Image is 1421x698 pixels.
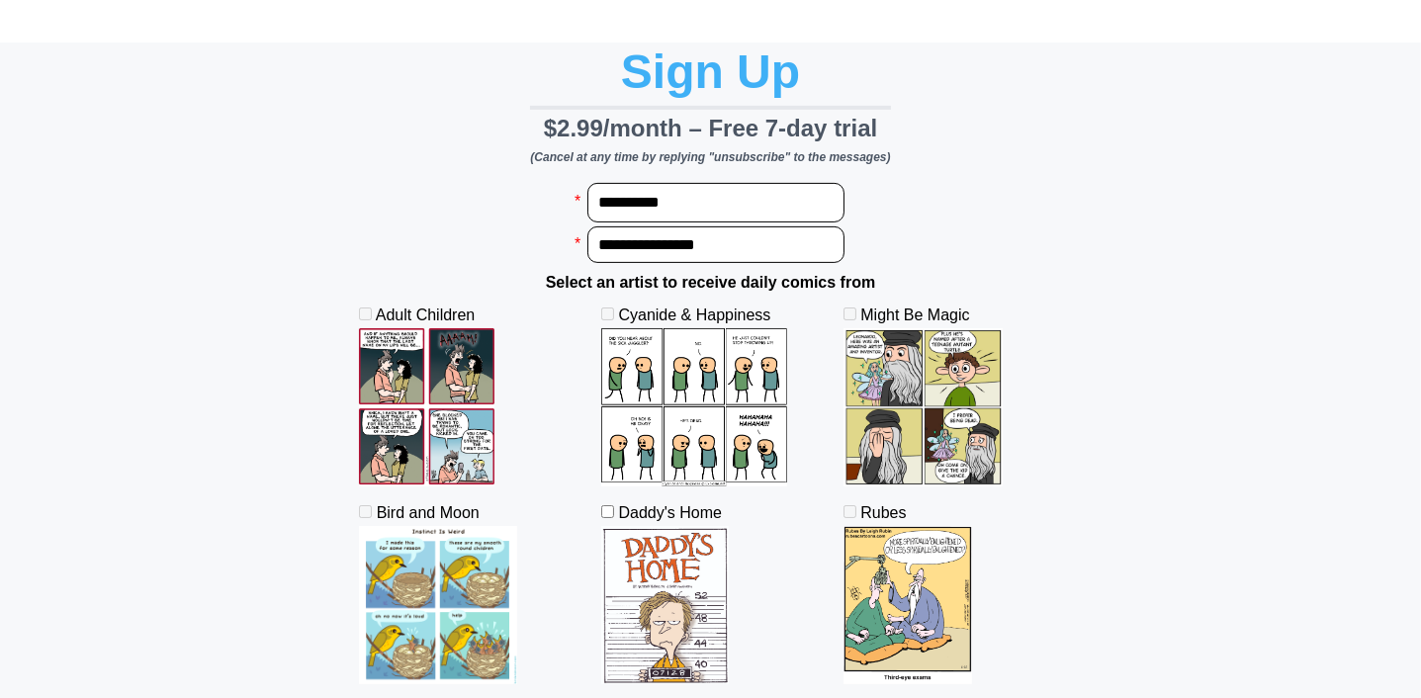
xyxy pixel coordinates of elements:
[530,106,890,147] div: $2.99/month – Free 7-day trial
[601,306,787,486] label: Cyanide & Happiness
[844,526,972,684] img: rubes_3.jpg
[601,328,787,486] img: sick-juggler.png
[359,328,494,486] img: adult_children.gif
[359,306,507,486] label: Adult Children
[844,306,1003,486] label: Might Be Magic
[546,274,875,291] strong: Select an artist to receive daily comics from
[844,328,1003,486] img: might_be_magic_1.png
[359,504,517,684] label: Bird and Moon
[359,526,517,684] img: bird_and_moon_1.jpeg
[601,526,729,684] img: daddys_home_partner_card_image.png
[621,45,800,98] span: Sign Up
[530,150,890,164] i: (Cancel at any time by replying "unsubscribe" to the messages)
[844,504,992,684] label: Rubes
[601,504,750,684] label: Daddy's Home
